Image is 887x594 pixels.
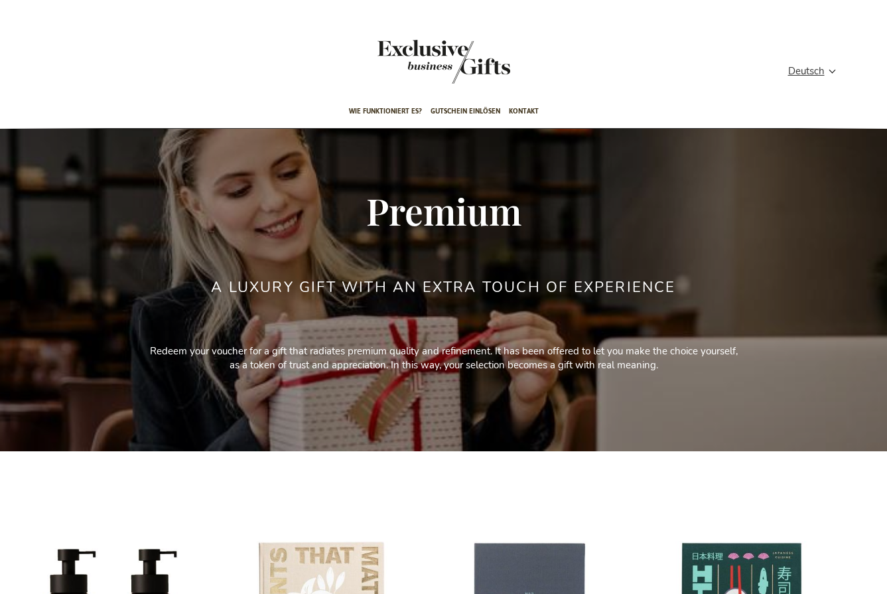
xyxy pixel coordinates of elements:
[145,344,742,373] p: Redeem your voucher for a gift that radiates premium quality and refinement. It has been offered ...
[788,64,825,79] span: Deutsch
[509,96,539,127] span: Kontakt
[349,96,422,127] span: Wie funktioniert es?
[211,279,675,295] h2: a luxury gift with an extra touch of experience
[509,96,539,129] a: Kontakt
[431,96,500,127] span: Gutschein einlösen
[366,186,521,235] span: Premium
